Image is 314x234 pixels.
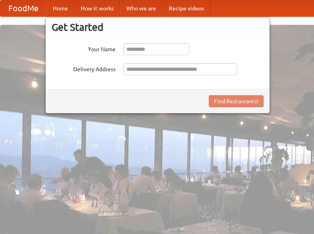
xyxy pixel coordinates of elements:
[52,43,116,53] label: Your Name
[52,21,264,33] h3: Get Started
[0,0,46,16] a: FoodMe
[209,95,264,107] button: Find Restaurants!
[162,0,210,16] a: Recipe videos
[74,0,120,16] a: How it works
[46,0,74,16] a: Home
[52,63,116,73] label: Delivery Address
[120,0,162,16] a: Who we are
